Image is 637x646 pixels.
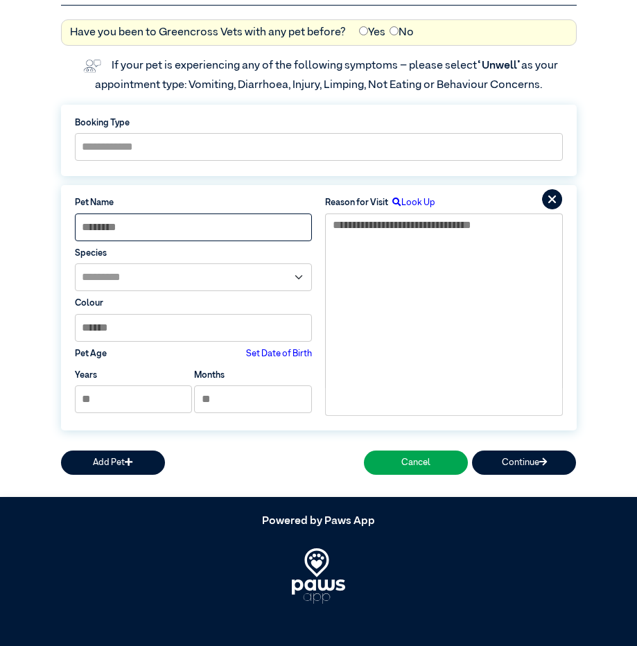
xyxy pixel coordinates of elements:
[359,26,368,35] input: Yes
[388,196,435,209] label: Look Up
[390,26,399,35] input: No
[70,24,346,41] label: Have you been to Greencross Vets with any pet before?
[477,60,521,71] span: “Unwell”
[364,451,468,475] button: Cancel
[95,60,560,91] label: If your pet is experiencing any of the following symptoms – please select as your appointment typ...
[75,297,312,310] label: Colour
[325,196,388,209] label: Reason for Visit
[75,116,563,130] label: Booking Type
[472,451,576,475] button: Continue
[75,347,107,360] label: Pet Age
[75,369,97,382] label: Years
[246,347,312,360] label: Set Date of Birth
[390,24,414,41] label: No
[75,247,312,260] label: Species
[61,515,577,528] h5: Powered by Paws App
[292,548,345,604] img: PawsApp
[79,55,105,77] img: vet
[359,24,385,41] label: Yes
[194,369,225,382] label: Months
[61,451,165,475] button: Add Pet
[75,196,312,209] label: Pet Name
